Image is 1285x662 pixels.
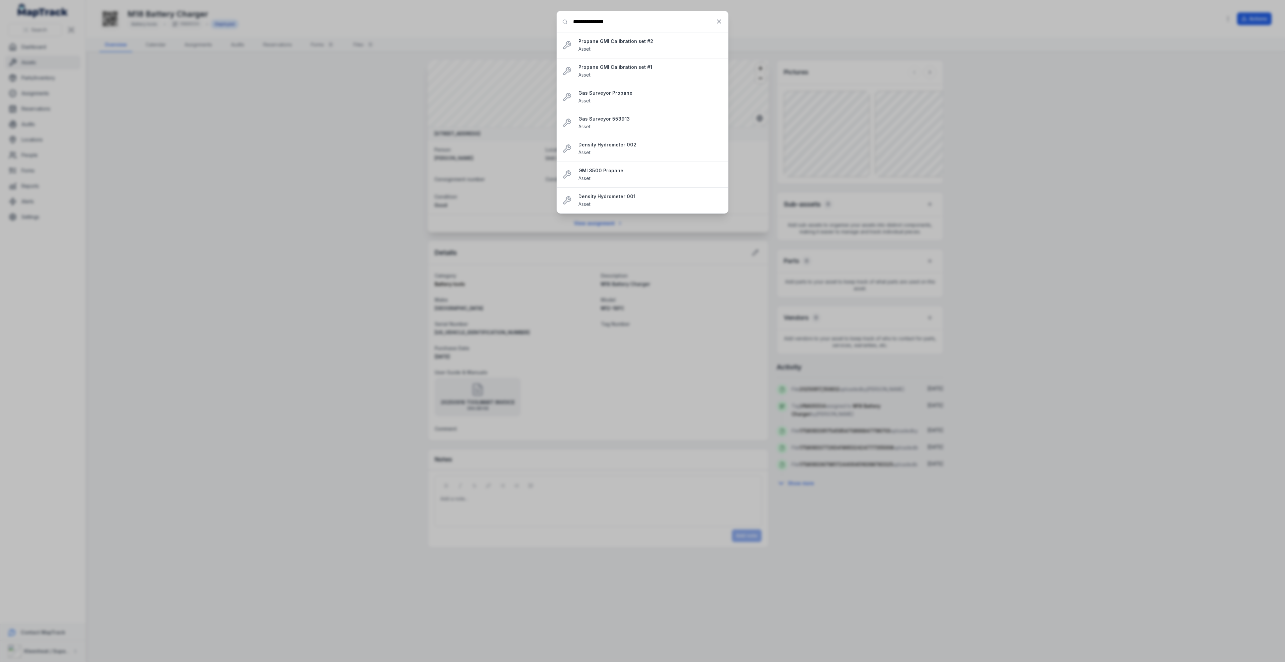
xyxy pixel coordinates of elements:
span: Asset [578,175,590,181]
strong: Gas Surveyor 553913 [578,116,723,122]
a: GMI 3500 PropaneAsset [578,167,723,182]
strong: Propane GMI Calibration set #1 [578,64,723,71]
strong: GMI 3500 Propane [578,167,723,174]
span: Asset [578,46,590,52]
a: Propane GMI Calibration set #2Asset [578,38,723,53]
span: Asset [578,124,590,129]
strong: Propane GMI Calibration set #2 [578,38,723,45]
a: Gas Surveyor 553913Asset [578,116,723,130]
span: Asset [578,201,590,207]
a: Density Hydrometer 002Asset [578,141,723,156]
strong: Density Hydrometer 001 [578,193,723,200]
strong: Gas Surveyor Propane [578,90,723,96]
strong: Density Hydrometer 002 [578,141,723,148]
span: Asset [578,149,590,155]
a: Density Hydrometer 001Asset [578,193,723,208]
a: Gas Surveyor PropaneAsset [578,90,723,104]
span: Asset [578,72,590,78]
a: Propane GMI Calibration set #1Asset [578,64,723,79]
span: Asset [578,98,590,103]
